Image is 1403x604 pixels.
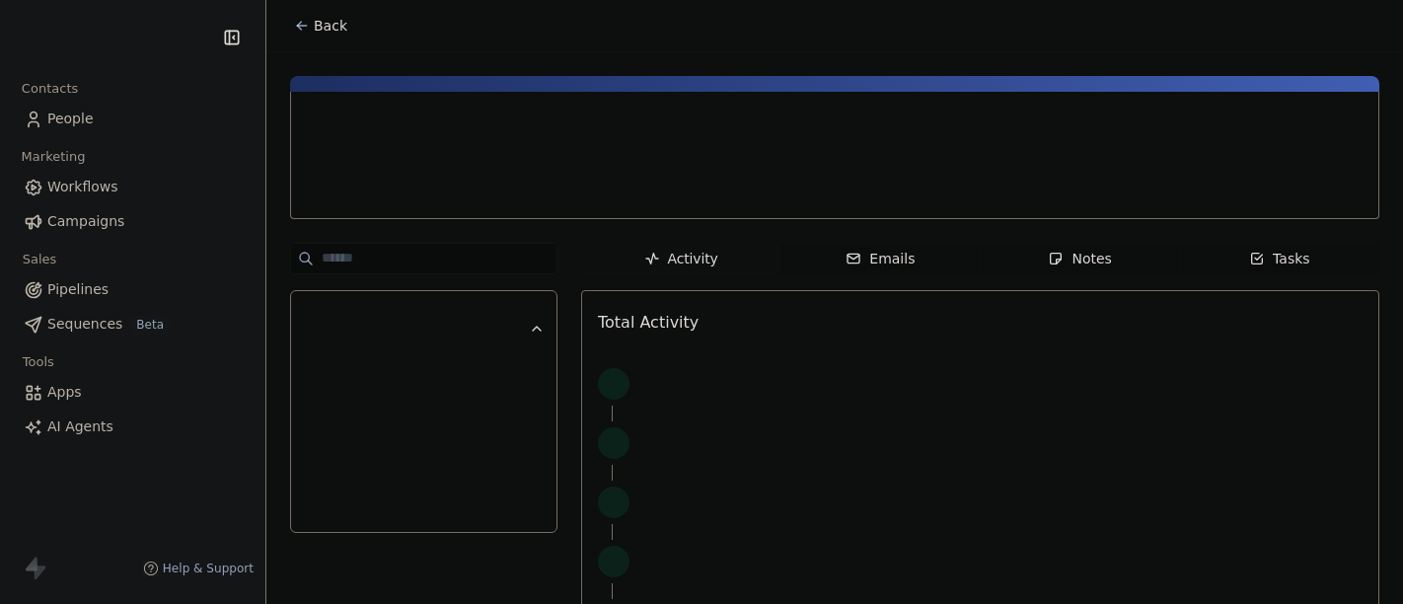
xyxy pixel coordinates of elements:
[47,314,122,335] span: Sequences
[47,382,82,403] span: Apps
[16,103,250,135] a: People
[47,109,94,129] span: People
[13,74,87,104] span: Contacts
[13,142,94,172] span: Marketing
[1249,249,1310,269] div: Tasks
[143,561,254,576] a: Help & Support
[130,315,170,335] span: Beta
[282,8,359,43] button: Back
[846,249,915,269] div: Emails
[16,171,250,203] a: Workflows
[16,411,250,443] a: AI Agents
[314,16,347,36] span: Back
[16,273,250,306] a: Pipelines
[47,416,113,437] span: AI Agents
[1048,249,1111,269] div: Notes
[598,313,699,332] span: Total Activity
[47,177,118,197] span: Workflows
[16,376,250,409] a: Apps
[16,308,250,340] a: SequencesBeta
[14,245,65,274] span: Sales
[14,347,62,377] span: Tools
[163,561,254,576] span: Help & Support
[47,211,124,232] span: Campaigns
[47,279,109,300] span: Pipelines
[16,205,250,238] a: Campaigns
